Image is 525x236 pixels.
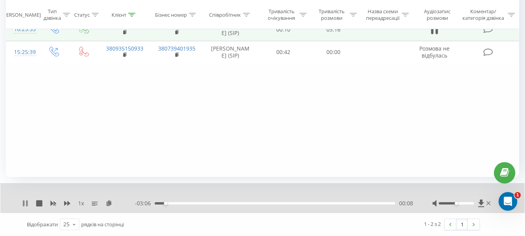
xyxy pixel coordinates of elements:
span: рядків на сторінці [81,221,124,228]
div: Коментар/категорія дзвінка [460,8,506,21]
td: 00:00 [309,41,359,63]
div: Співробітник [209,11,241,18]
div: 1 - 2 з 2 [424,220,441,228]
span: 1 x [78,199,84,207]
iframe: Intercom live chat [499,192,517,211]
a: 380935150933 [106,22,143,30]
div: Назва схеми переадресації [366,8,400,21]
div: Тип дзвінка [44,8,61,21]
td: [PERSON_NAME] (SIP) [202,18,258,41]
a: 1 [456,219,468,230]
td: 00:10 [258,18,309,41]
a: 380739401935 [158,22,195,30]
div: Тривалість розмови [316,8,348,21]
td: 00:42 [258,41,309,63]
div: Accessibility label [164,202,167,205]
div: Тривалість очікування [265,8,298,21]
div: [PERSON_NAME] [2,11,41,18]
span: Розмова не відбулась [419,45,450,59]
span: 00:08 [399,199,413,207]
span: - 03:06 [135,199,155,207]
span: 1 [515,192,521,198]
td: [PERSON_NAME] (SIP) [202,41,258,63]
a: 380935150933 [106,45,143,52]
div: Статус [74,11,90,18]
div: Клієнт [112,11,126,18]
div: Бізнес номер [155,11,187,18]
td: 03:16 [309,18,359,41]
a: 380739401935 [158,45,195,52]
span: Відображати [27,221,58,228]
div: 25 [63,220,70,228]
div: Accessibility label [455,202,458,205]
div: 16:25:55 [14,22,30,37]
div: 15:25:39 [14,45,30,60]
div: Аудіозапис розмови [418,8,457,21]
